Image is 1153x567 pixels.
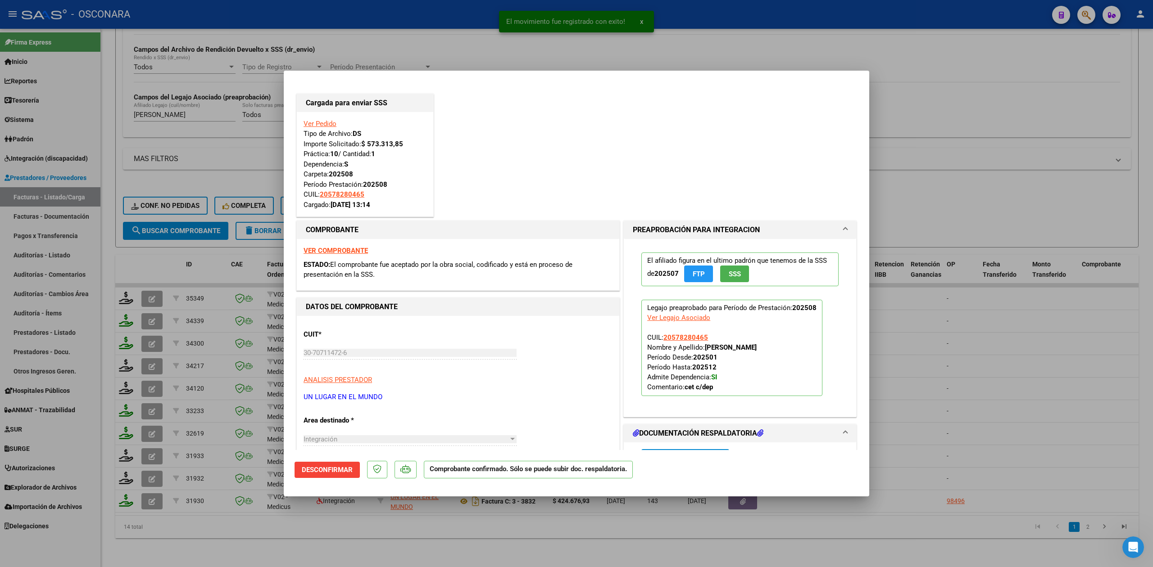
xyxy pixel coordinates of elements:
[304,261,572,279] span: El comprobante fue aceptado por la obra social, codificado y está en proceso de presentación en l...
[304,261,330,269] span: ESTADO:
[641,300,822,396] p: Legajo preaprobado para Período de Prestación:
[729,270,741,278] span: SSS
[331,201,370,209] strong: [DATE] 13:14
[792,304,817,312] strong: 202508
[306,302,398,311] strong: DATOS DEL COMPROBANTE
[371,150,375,158] strong: 1
[329,170,353,178] strong: 202508
[685,383,713,391] strong: cet c/dep
[363,180,387,189] strong: 202508
[684,265,713,282] button: FTP
[304,392,613,402] p: UN LUGAR EN EL MUNDO
[693,270,705,278] span: FTP
[330,150,338,158] strong: 10
[306,225,359,234] strong: COMPROBANTE
[705,343,757,351] strong: [PERSON_NAME]
[302,466,353,474] span: Desconfirmar
[633,225,760,235] h1: PREAPROBACIÓN PARA INTEGRACION
[304,120,336,128] a: Ver Pedido
[647,383,713,391] span: Comentario:
[320,190,364,198] span: 20578280465
[304,376,372,384] span: ANALISIS PRESTADOR
[624,239,856,417] div: PREAPROBACIÓN PARA INTEGRACION
[641,449,729,466] button: Agregar Documento
[304,119,427,210] div: Tipo de Archivo: Importe Solicitado: Práctica: / Cantidad: Dependencia: Carpeta: Período Prestaci...
[304,247,368,255] a: VER COMPROBANTE
[624,424,856,442] mat-expansion-panel-header: DOCUMENTACIÓN RESPALDATORIA
[624,221,856,239] mat-expansion-panel-header: PREAPROBACIÓN PARA INTEGRACION
[304,435,337,443] span: Integración
[654,270,679,278] strong: 202507
[663,333,708,342] span: 20578280465
[641,252,839,286] p: El afiliado figura en el ultimo padrón que tenemos de la SSS de
[647,313,710,323] div: Ver Legajo Asociado
[424,461,633,478] p: Comprobante confirmado. Sólo se puede subir doc. respaldatoria.
[304,415,396,426] p: Area destinado *
[353,130,361,138] strong: DS
[633,428,763,439] h1: DOCUMENTACIÓN RESPALDATORIA
[295,462,360,478] button: Desconfirmar
[1122,536,1144,558] iframe: Intercom live chat
[344,160,348,168] strong: S
[693,353,717,361] strong: 202501
[692,363,717,371] strong: 202512
[304,329,396,340] p: CUIT
[306,98,424,108] h1: Cargada para enviar SSS
[361,140,403,148] strong: $ 573.313,85
[720,265,749,282] button: SSS
[647,333,757,391] span: CUIL: Nombre y Apellido: Período Desde: Período Hasta: Admite Dependencia:
[711,373,717,381] strong: SI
